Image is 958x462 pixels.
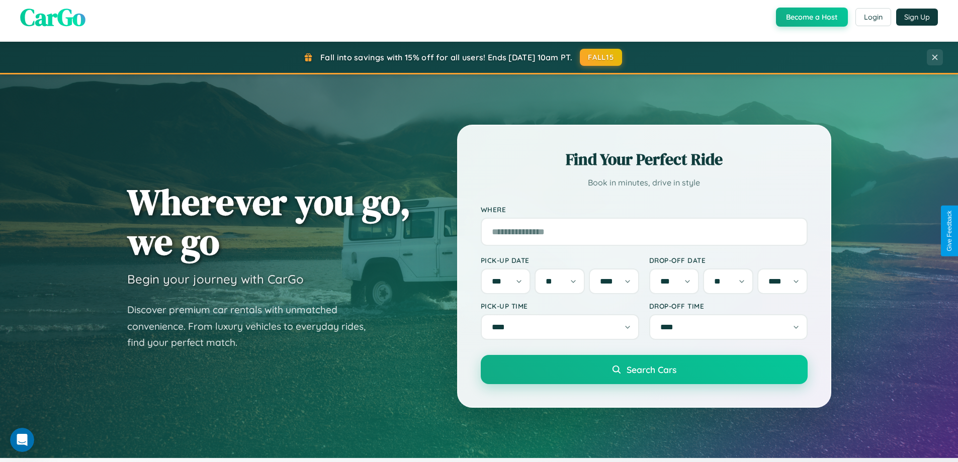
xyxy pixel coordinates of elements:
button: Sign Up [896,9,938,26]
label: Drop-off Date [649,256,808,264]
span: Search Cars [627,364,676,375]
p: Discover premium car rentals with unmatched convenience. From luxury vehicles to everyday rides, ... [127,302,379,351]
h3: Begin your journey with CarGo [127,271,304,287]
button: Become a Host [776,8,848,27]
label: Drop-off Time [649,302,808,310]
span: CarGo [20,1,85,34]
span: Fall into savings with 15% off for all users! Ends [DATE] 10am PT. [320,52,572,62]
h2: Find Your Perfect Ride [481,148,808,170]
p: Book in minutes, drive in style [481,175,808,190]
h1: Wherever you go, we go [127,182,411,261]
iframe: Intercom live chat [10,428,34,452]
label: Where [481,205,808,214]
button: Login [855,8,891,26]
button: Search Cars [481,355,808,384]
label: Pick-up Time [481,302,639,310]
div: Give Feedback [946,211,953,251]
label: Pick-up Date [481,256,639,264]
button: FALL15 [580,49,622,66]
